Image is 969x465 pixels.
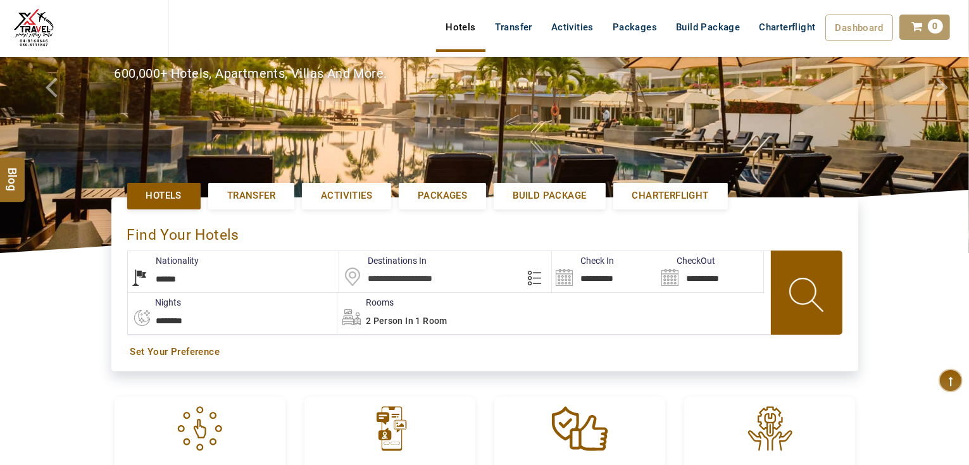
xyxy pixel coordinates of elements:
span: Hotels [146,189,182,202]
label: Rooms [337,296,394,309]
input: Search [552,251,658,292]
a: Build Package [494,183,605,209]
a: Hotels [127,183,201,209]
a: Hotels [436,15,485,40]
a: Transfer [208,183,294,209]
img: The Royal Line Holidays [9,5,58,53]
a: Activities [302,183,391,209]
label: nights [127,296,182,309]
label: Destinations In [339,254,427,267]
label: Check In [552,254,614,267]
span: Dashboard [835,22,884,34]
span: Charterflight [759,22,815,33]
label: Nationality [128,254,199,267]
a: Charterflight [613,183,728,209]
a: Charterflight [749,15,825,40]
a: Packages [603,15,666,40]
a: Transfer [485,15,542,40]
a: Set Your Preference [130,345,839,359]
span: Charterflight [632,189,709,202]
span: Activities [321,189,372,202]
label: CheckOut [658,254,715,267]
input: Search [658,251,763,292]
a: Build Package [666,15,749,40]
span: Transfer [227,189,275,202]
div: Find Your Hotels [127,213,842,251]
a: 0 [899,15,950,40]
span: Blog [4,167,21,178]
span: Build Package [513,189,586,202]
span: 2 Person in 1 Room [366,316,447,326]
a: Activities [542,15,603,40]
span: 0 [928,19,943,34]
span: Packages [418,189,467,202]
a: Packages [399,183,486,209]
